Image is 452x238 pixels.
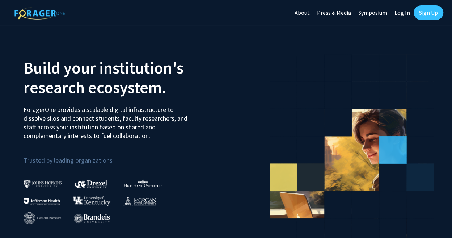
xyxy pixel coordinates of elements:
iframe: Chat [421,205,447,233]
img: University of Kentucky [73,196,110,206]
p: ForagerOne provides a scalable digital infrastructure to dissolve silos and connect students, fac... [24,100,197,140]
img: High Point University [124,178,162,187]
img: ForagerOne Logo [14,7,65,20]
h2: Build your institution's research ecosystem. [24,58,221,97]
p: Trusted by leading organizations [24,146,221,166]
img: Morgan State University [123,196,156,205]
img: Johns Hopkins University [24,180,62,188]
img: Brandeis University [74,214,110,223]
a: Sign Up [414,5,443,20]
img: Thomas Jefferson University [24,198,60,205]
img: Cornell University [24,212,61,224]
img: Drexel University [75,180,107,188]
